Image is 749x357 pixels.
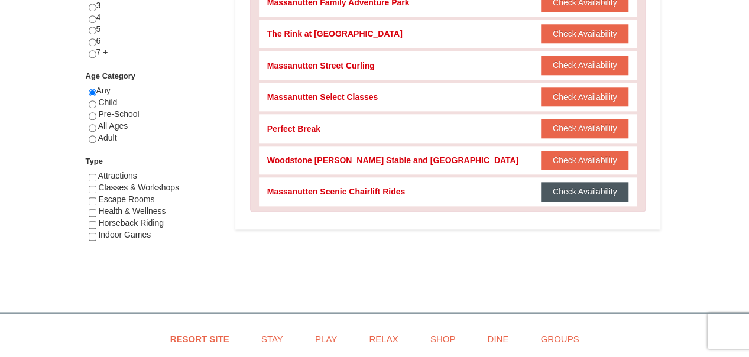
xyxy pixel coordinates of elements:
span: Attractions [98,171,137,180]
div: Massanutten Scenic Chairlift Rides [267,186,405,197]
strong: Age Category [86,72,136,80]
span: Escape Rooms [98,194,154,204]
div: Perfect Break [267,123,320,135]
button: Check Availability [541,87,629,106]
a: Relax [354,326,413,352]
a: Shop [416,326,471,352]
div: Any [89,85,221,155]
div: Massanutten Select Classes [267,91,378,103]
a: Groups [526,326,594,352]
span: Pre-School [98,109,139,119]
button: Check Availability [541,151,629,170]
a: Resort Site [155,326,244,352]
span: Classes & Workshops [98,183,179,192]
div: Massanutten Street Curling [267,60,375,72]
span: Child [98,98,117,107]
span: Adult [98,133,117,142]
a: Play [300,326,352,352]
div: The Rink at [GEOGRAPHIC_DATA] [267,28,403,40]
button: Check Availability [541,24,629,43]
button: Check Availability [541,56,629,74]
a: Dine [472,326,523,352]
strong: Type [86,157,103,165]
button: Check Availability [541,119,629,138]
span: Indoor Games [98,230,151,239]
span: Health & Wellness [98,206,166,216]
span: All Ages [98,121,128,131]
button: Check Availability [541,182,629,201]
div: Woodstone [PERSON_NAME] Stable and [GEOGRAPHIC_DATA] [267,154,518,166]
span: Horseback Riding [98,218,164,228]
a: Stay [247,326,298,352]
